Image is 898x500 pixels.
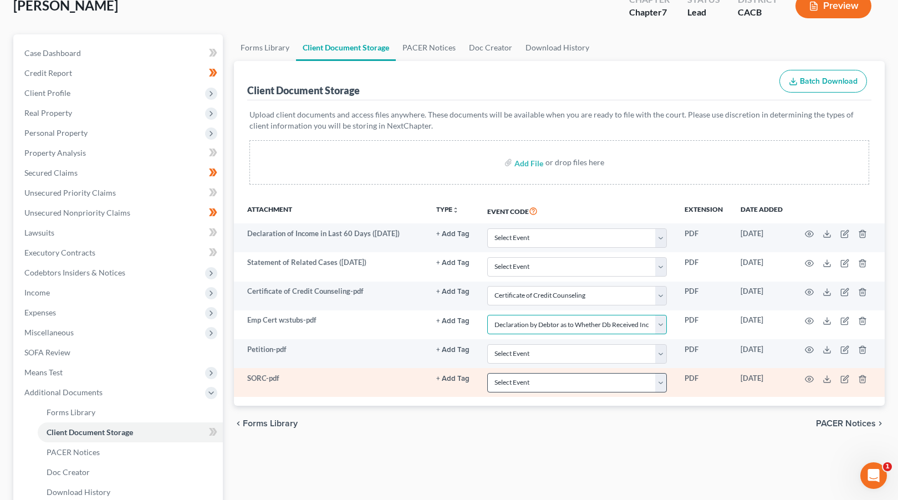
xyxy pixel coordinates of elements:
[234,198,427,223] th: Attachment
[24,288,50,297] span: Income
[24,188,116,197] span: Unsecured Priority Claims
[436,286,470,297] a: + Add Tag
[16,143,223,163] a: Property Analysis
[676,310,732,339] td: PDF
[676,339,732,368] td: PDF
[243,419,298,428] span: Forms Library
[247,84,360,97] div: Client Document Storage
[676,198,732,223] th: Extension
[24,387,103,397] span: Additional Documents
[662,7,667,17] span: 7
[452,207,459,213] i: unfold_more
[24,208,130,217] span: Unsecured Nonpriority Claims
[16,243,223,263] a: Executory Contracts
[234,282,427,310] td: Certificate of Credit Counseling-pdf
[462,34,519,61] a: Doc Creator
[478,198,676,223] th: Event Code
[436,315,470,325] a: + Add Tag
[436,257,470,268] a: + Add Tag
[24,68,72,78] span: Credit Report
[16,63,223,83] a: Credit Report
[24,348,70,357] span: SOFA Review
[779,70,867,93] button: Batch Download
[24,308,56,317] span: Expenses
[519,34,596,61] a: Download History
[732,310,792,339] td: [DATE]
[47,467,90,477] span: Doc Creator
[629,6,670,19] div: Chapter
[676,223,732,252] td: PDF
[24,128,88,137] span: Personal Property
[436,206,459,213] button: TYPEunfold_more
[234,339,427,368] td: Petition-pdf
[234,34,296,61] a: Forms Library
[436,318,470,325] button: + Add Tag
[16,183,223,203] a: Unsecured Priority Claims
[234,368,427,397] td: SORC-pdf
[676,282,732,310] td: PDF
[687,6,720,19] div: Lead
[545,157,604,168] div: or drop files here
[396,34,462,61] a: PACER Notices
[24,108,72,118] span: Real Property
[47,407,95,417] span: Forms Library
[816,419,876,428] span: PACER Notices
[738,6,778,19] div: CACB
[38,462,223,482] a: Doc Creator
[883,462,892,471] span: 1
[816,419,885,428] button: PACER Notices chevron_right
[436,259,470,267] button: + Add Tag
[16,43,223,63] a: Case Dashboard
[38,402,223,422] a: Forms Library
[436,373,470,384] a: + Add Tag
[24,328,74,337] span: Miscellaneous
[436,288,470,295] button: + Add Tag
[38,422,223,442] a: Client Document Storage
[24,268,125,277] span: Codebtors Insiders & Notices
[38,442,223,462] a: PACER Notices
[234,419,243,428] i: chevron_left
[436,344,470,355] a: + Add Tag
[234,419,298,428] button: chevron_left Forms Library
[676,368,732,397] td: PDF
[234,310,427,339] td: Emp Cert w:stubs-pdf
[16,343,223,363] a: SOFA Review
[24,148,86,157] span: Property Analysis
[16,163,223,183] a: Secured Claims
[249,109,869,131] p: Upload client documents and access files anywhere. These documents will be available when you are...
[732,252,792,281] td: [DATE]
[800,76,858,86] span: Batch Download
[47,447,100,457] span: PACER Notices
[436,346,470,354] button: + Add Tag
[24,368,63,377] span: Means Test
[732,282,792,310] td: [DATE]
[234,223,427,252] td: Declaration of Income in Last 60 Days ([DATE])
[47,487,110,497] span: Download History
[16,223,223,243] a: Lawsuits
[732,368,792,397] td: [DATE]
[24,168,78,177] span: Secured Claims
[24,228,54,237] span: Lawsuits
[16,203,223,223] a: Unsecured Nonpriority Claims
[436,375,470,382] button: + Add Tag
[24,88,70,98] span: Client Profile
[860,462,887,489] iframe: Intercom live chat
[732,339,792,368] td: [DATE]
[676,252,732,281] td: PDF
[24,48,81,58] span: Case Dashboard
[436,228,470,239] a: + Add Tag
[732,223,792,252] td: [DATE]
[234,252,427,281] td: Statement of Related Cases ([DATE])
[436,231,470,238] button: + Add Tag
[296,34,396,61] a: Client Document Storage
[24,248,95,257] span: Executory Contracts
[47,427,133,437] span: Client Document Storage
[876,419,885,428] i: chevron_right
[732,198,792,223] th: Date added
